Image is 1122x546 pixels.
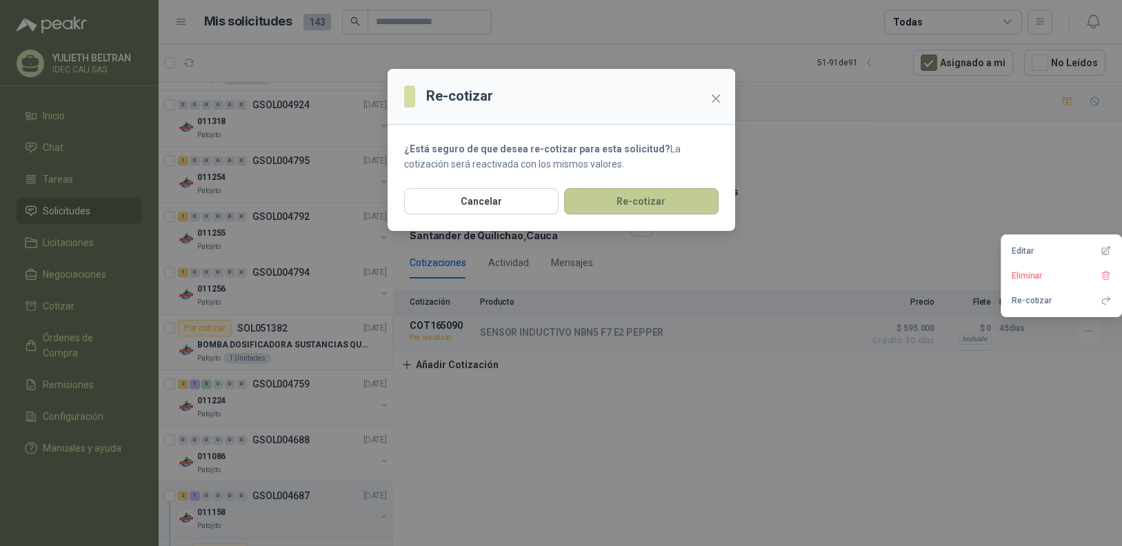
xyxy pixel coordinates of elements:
p: La cotización será reactivada con los mismos valores. [404,141,719,172]
button: Close [705,88,727,110]
button: Cancelar [404,188,559,214]
strong: ¿Está seguro de que desea re-cotizar para esta solicitud? [404,143,670,154]
button: Re-cotizar [564,188,719,214]
span: close [710,93,721,104]
h3: Re-cotizar [426,85,493,107]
